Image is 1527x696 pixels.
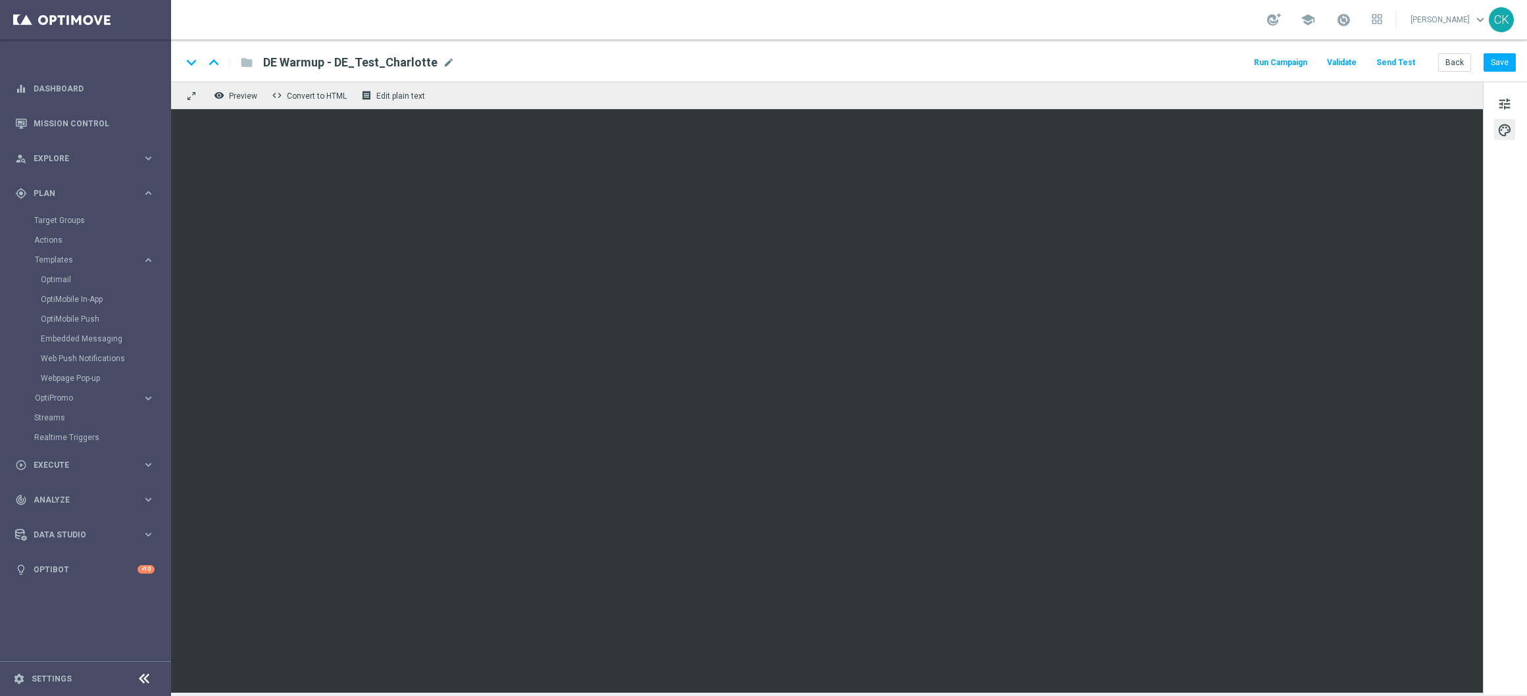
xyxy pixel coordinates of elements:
div: OptiPromo [35,394,142,402]
div: Explore [15,153,142,164]
a: [PERSON_NAME]keyboard_arrow_down [1409,10,1489,30]
button: tune [1494,93,1515,114]
button: code Convert to HTML [268,87,353,104]
div: Templates [34,250,170,388]
div: Webpage Pop-up [41,368,170,388]
div: OptiPromo [34,388,170,408]
button: Data Studio keyboard_arrow_right [14,530,155,540]
div: Optibot [15,552,155,587]
button: Templates keyboard_arrow_right [34,255,155,265]
button: lightbulb Optibot +10 [14,564,155,575]
button: play_circle_outline Execute keyboard_arrow_right [14,460,155,470]
span: mode_edit [443,57,455,68]
i: keyboard_arrow_right [142,254,155,266]
button: equalizer Dashboard [14,84,155,94]
span: school [1301,12,1315,27]
button: Save [1484,53,1516,72]
div: Web Push Notifications [41,349,170,368]
i: keyboard_arrow_right [142,187,155,199]
div: CK [1489,7,1514,32]
span: Plan [34,189,142,197]
a: Settings [32,675,72,683]
a: Web Push Notifications [41,353,137,364]
span: Templates [35,256,129,264]
i: remove_red_eye [214,90,224,101]
i: keyboard_arrow_right [142,152,155,164]
button: Send Test [1374,54,1417,72]
span: Edit plain text [376,91,425,101]
div: Plan [15,187,142,199]
i: keyboard_arrow_right [142,459,155,471]
a: Optibot [34,552,138,587]
i: keyboard_arrow_down [182,53,201,72]
div: Actions [34,230,170,250]
div: OptiMobile Push [41,309,170,329]
span: palette [1497,122,1512,139]
i: person_search [15,153,27,164]
span: DE Warmup - DE_Test_Charlotte [263,55,438,70]
div: Streams [34,408,170,428]
a: Target Groups [34,215,137,226]
button: Mission Control [14,118,155,129]
i: keyboard_arrow_right [142,528,155,541]
i: settings [13,673,25,685]
button: remove_red_eye Preview [211,87,263,104]
a: Dashboard [34,71,155,106]
div: Analyze [15,494,142,506]
a: Actions [34,235,137,245]
i: equalizer [15,83,27,95]
i: lightbulb [15,564,27,576]
div: Realtime Triggers [34,428,170,447]
span: Execute [34,461,142,469]
span: code [272,90,282,101]
span: Analyze [34,496,142,504]
i: gps_fixed [15,187,27,199]
div: +10 [138,565,155,574]
span: Convert to HTML [287,91,347,101]
a: Optimail [41,274,137,285]
button: person_search Explore keyboard_arrow_right [14,153,155,164]
span: Explore [34,155,142,162]
div: Dashboard [15,71,155,106]
button: Back [1438,53,1471,72]
button: OptiPromo keyboard_arrow_right [34,393,155,403]
a: Realtime Triggers [34,432,137,443]
div: Optimail [41,270,170,289]
button: palette [1494,119,1515,140]
a: OptiMobile Push [41,314,137,324]
i: track_changes [15,494,27,506]
a: Mission Control [34,106,155,141]
span: tune [1497,95,1512,112]
div: Mission Control [15,106,155,141]
i: keyboard_arrow_right [142,392,155,405]
div: Embedded Messaging [41,329,170,349]
a: Webpage Pop-up [41,373,137,384]
button: track_changes Analyze keyboard_arrow_right [14,495,155,505]
i: keyboard_arrow_right [142,493,155,506]
button: Run Campaign [1252,54,1309,72]
i: play_circle_outline [15,459,27,471]
button: gps_fixed Plan keyboard_arrow_right [14,188,155,199]
div: Target Groups [34,211,170,230]
span: keyboard_arrow_down [1473,12,1488,27]
button: receipt Edit plain text [358,87,431,104]
div: Execute [15,459,142,471]
span: Preview [229,91,257,101]
span: Validate [1327,58,1357,67]
a: OptiMobile In-App [41,294,137,305]
div: OptiMobile In-App [41,289,170,309]
a: Streams [34,412,137,423]
button: Validate [1325,54,1359,72]
span: OptiPromo [35,394,129,402]
a: Embedded Messaging [41,334,137,344]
